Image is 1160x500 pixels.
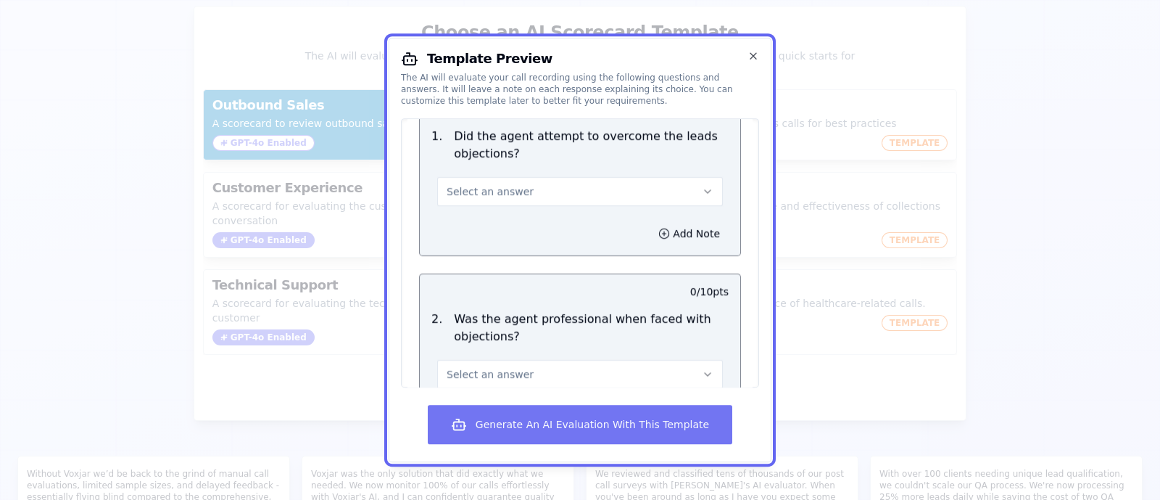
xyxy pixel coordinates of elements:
p: 0 / 10 pts [690,284,729,299]
button: Generate An AI Evaluation With This Template [428,405,732,444]
p: Was the agent professional when faced with objections? [454,311,729,345]
span: Select an answer [447,184,534,199]
div: The AI will evaluate your call recording using the following questions and answers. It will leave... [401,72,759,107]
span: Select an answer [447,367,534,382]
button: Add Note [650,224,729,244]
p: 1 . [426,128,448,163]
p: 2 . [426,311,448,345]
p: Did the agent attempt to overcome the leads objections? [454,128,729,163]
h2: Template Preview [401,50,759,67]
